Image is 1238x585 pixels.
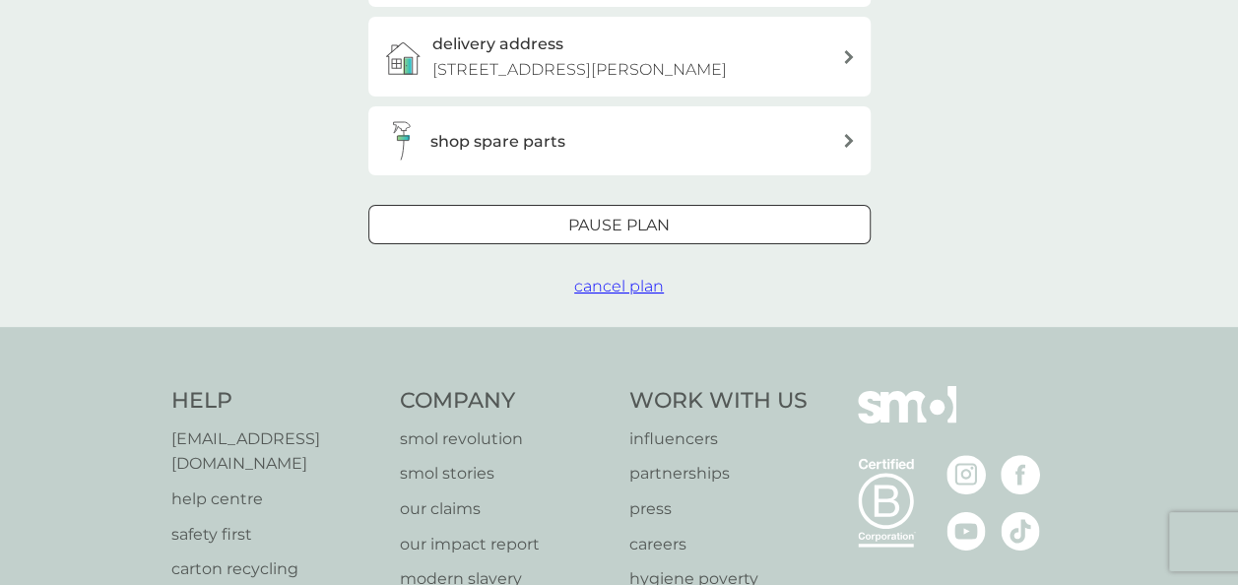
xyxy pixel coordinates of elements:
[1001,511,1040,551] img: visit the smol Tiktok page
[629,496,808,522] a: press
[400,496,610,522] a: our claims
[430,129,565,155] h3: shop spare parts
[629,426,808,452] a: influencers
[368,106,871,175] button: shop spare parts
[1001,455,1040,494] img: visit the smol Facebook page
[171,556,381,582] a: carton recycling
[432,32,563,57] h3: delivery address
[368,205,871,244] button: Pause plan
[568,213,670,238] p: Pause plan
[400,461,610,487] a: smol stories
[946,511,986,551] img: visit the smol Youtube page
[171,386,381,417] h4: Help
[629,461,808,487] a: partnerships
[629,386,808,417] h4: Work With Us
[400,532,610,557] a: our impact report
[171,522,381,548] a: safety first
[432,57,727,83] p: [STREET_ADDRESS][PERSON_NAME]
[368,17,871,97] a: delivery address[STREET_ADDRESS][PERSON_NAME]
[171,426,381,477] a: [EMAIL_ADDRESS][DOMAIN_NAME]
[946,455,986,494] img: visit the smol Instagram page
[574,277,664,295] span: cancel plan
[171,487,381,512] a: help centre
[400,386,610,417] h4: Company
[400,426,610,452] a: smol revolution
[858,386,956,453] img: smol
[629,532,808,557] a: careers
[574,274,664,299] button: cancel plan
